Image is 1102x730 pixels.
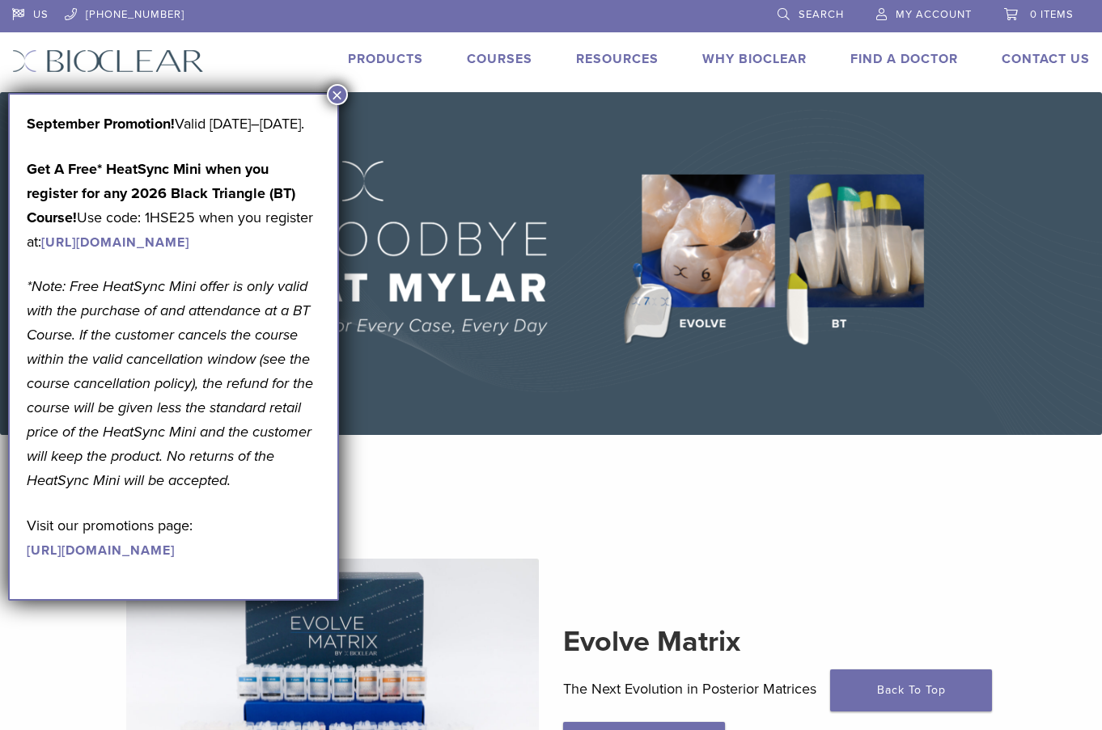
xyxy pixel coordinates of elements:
a: Courses [467,51,532,67]
p: Visit our promotions page: [27,513,320,562]
span: Search [799,8,844,21]
p: Use code: 1HSE25 when you register at: [27,157,320,254]
span: 0 items [1030,8,1074,21]
a: [URL][DOMAIN_NAME] [27,542,175,559]
a: [URL][DOMAIN_NAME] [41,234,189,251]
b: September Promotion! [27,115,175,133]
a: Back To Top [830,669,992,711]
strong: Get A Free* HeatSync Mini when you register for any 2026 Black Triangle (BT) Course! [27,160,295,226]
em: *Note: Free HeatSync Mini offer is only valid with the purchase of and attendance at a BT Course.... [27,277,313,489]
a: Why Bioclear [702,51,807,67]
a: Resources [576,51,659,67]
a: Contact Us [1002,51,1090,67]
p: The Next Evolution in Posterior Matrices [563,677,976,701]
h2: Evolve Matrix [563,622,976,661]
p: Valid [DATE]–[DATE]. [27,112,320,136]
img: Bioclear [12,49,204,73]
span: My Account [896,8,972,21]
button: Close [327,84,348,105]
a: Find A Doctor [850,51,958,67]
a: Products [348,51,423,67]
